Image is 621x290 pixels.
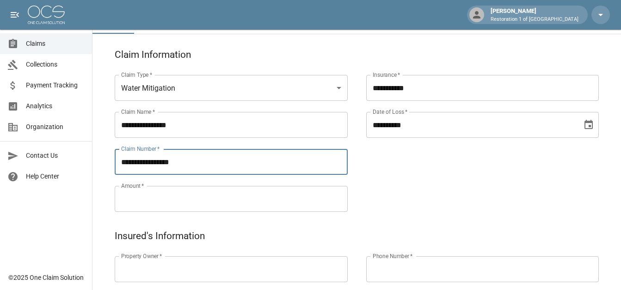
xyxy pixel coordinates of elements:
span: Claims [26,39,85,49]
div: [PERSON_NAME] [487,6,582,23]
button: Choose date, selected date is Sep 6, 2025 [579,116,598,134]
label: Claim Number [121,145,160,153]
div: Water Mitigation [115,75,348,101]
label: Claim Name [121,108,155,116]
span: Contact Us [26,151,85,160]
span: Organization [26,122,85,132]
span: Analytics [26,101,85,111]
label: Insurance [373,71,400,79]
label: Phone Number [373,252,412,260]
p: Restoration 1 of [GEOGRAPHIC_DATA] [491,16,578,24]
button: open drawer [6,6,24,24]
label: Date of Loss [373,108,407,116]
span: Help Center [26,172,85,181]
label: Claim Type [121,71,152,79]
label: Amount [121,182,144,190]
label: Property Owner [121,252,162,260]
span: Payment Tracking [26,80,85,90]
img: ocs-logo-white-transparent.png [28,6,65,24]
span: Collections [26,60,85,69]
div: © 2025 One Claim Solution [8,273,84,282]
